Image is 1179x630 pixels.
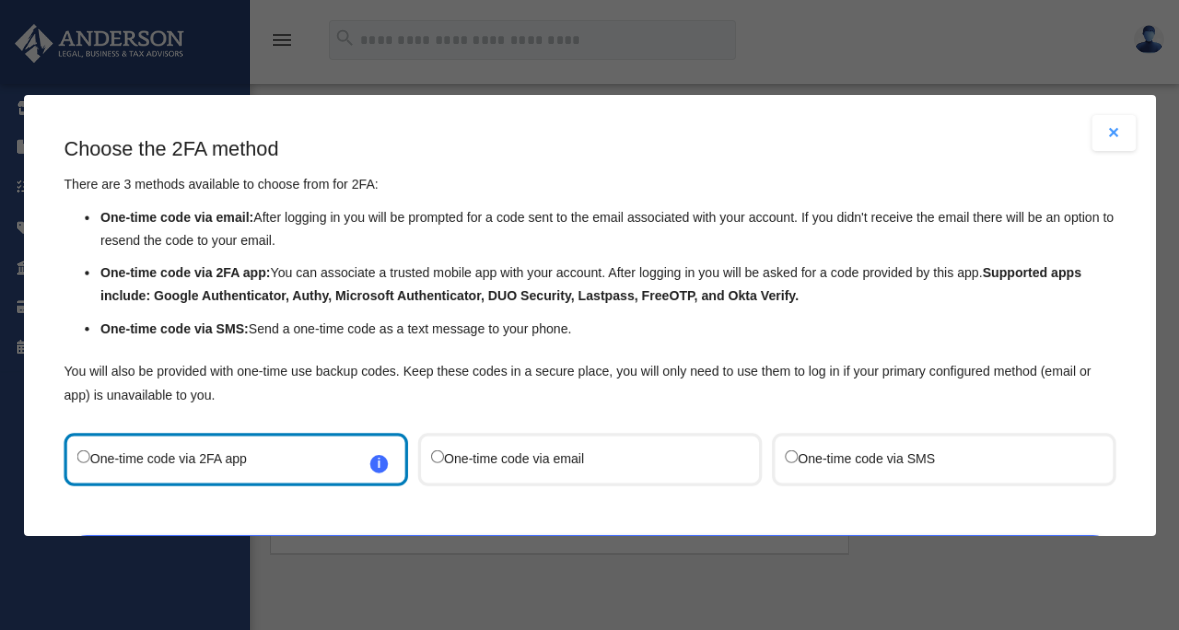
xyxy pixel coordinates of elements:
[64,360,1116,408] p: You will also be provided with one-time use backup codes. Keep these codes in a secure place, you...
[784,446,1082,473] label: One-time code via SMS
[100,265,1081,303] strong: Supported apps include: Google Authenticator, Authy, Microsoft Authenticator, DUO Security, Lastp...
[100,320,248,335] strong: One-time code via SMS:
[77,446,375,473] label: One-time code via 2FA app
[64,135,1116,408] div: There are 3 methods available to choose from for 2FA:
[784,450,797,463] input: One-time code via SMS
[100,265,270,280] strong: One-time code via 2FA app:
[431,446,729,473] label: One-time code via email
[431,450,444,463] input: One-time code via email
[64,535,1116,581] a: Next Step
[100,206,1115,252] li: After logging in you will be prompted for a code sent to the email associated with your account. ...
[64,135,1116,163] h3: Choose the 2FA method
[100,262,1115,308] li: You can associate a trusted mobile app with your account. After logging in you will be asked for ...
[370,455,388,473] span: i
[77,450,90,463] input: One-time code via 2FA appi
[100,209,253,224] strong: One-time code via email:
[1092,115,1136,151] button: Close modal
[100,317,1115,340] li: Send a one-time code as a text message to your phone.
